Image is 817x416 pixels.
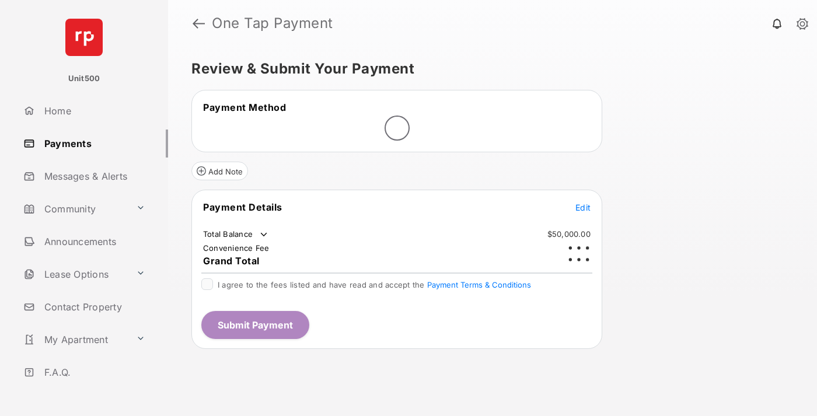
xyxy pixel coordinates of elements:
[575,202,591,212] span: Edit
[203,201,282,213] span: Payment Details
[202,243,270,253] td: Convenience Fee
[212,16,333,30] strong: One Tap Payment
[203,255,260,267] span: Grand Total
[191,162,248,180] button: Add Note
[19,293,168,321] a: Contact Property
[19,130,168,158] a: Payments
[203,102,286,113] span: Payment Method
[19,260,131,288] a: Lease Options
[19,228,168,256] a: Announcements
[65,19,103,56] img: svg+xml;base64,PHN2ZyB4bWxucz0iaHR0cDovL3d3dy53My5vcmcvMjAwMC9zdmciIHdpZHRoPSI2NCIgaGVpZ2h0PSI2NC...
[19,195,131,223] a: Community
[19,97,168,125] a: Home
[19,358,168,386] a: F.A.Q.
[201,311,309,339] button: Submit Payment
[68,73,100,85] p: Unit500
[547,229,591,239] td: $50,000.00
[19,162,168,190] a: Messages & Alerts
[19,326,131,354] a: My Apartment
[202,229,270,240] td: Total Balance
[427,280,531,289] button: I agree to the fees listed and have read and accept the
[218,280,531,289] span: I agree to the fees listed and have read and accept the
[191,62,784,76] h5: Review & Submit Your Payment
[575,201,591,213] button: Edit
